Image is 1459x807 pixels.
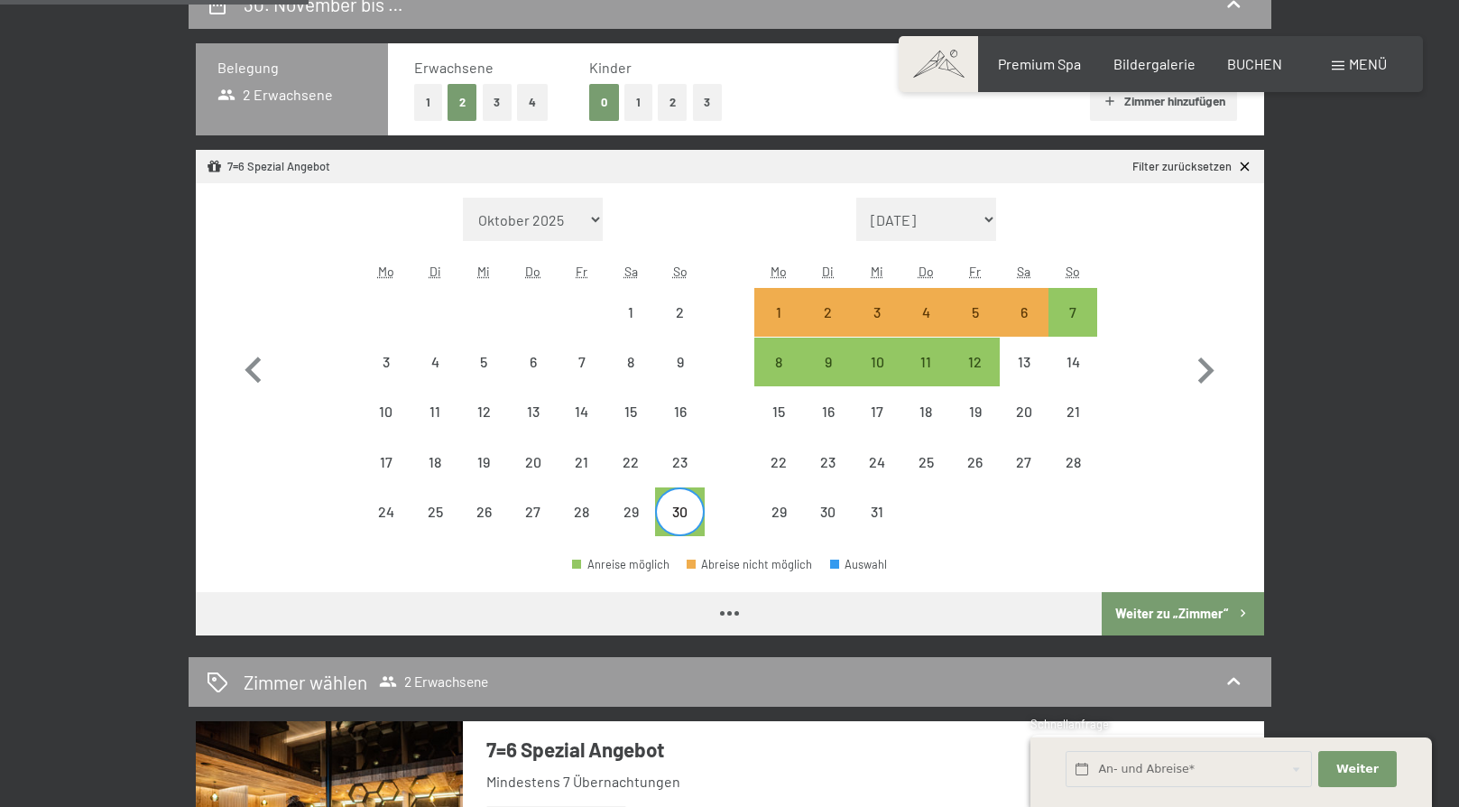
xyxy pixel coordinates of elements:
[558,387,606,436] div: Abreise nicht möglich
[509,387,558,436] div: Abreise nicht möglich
[854,505,900,550] div: 31
[853,288,901,337] div: Abreise nicht möglich, da die Mindestaufenthaltsdauer nicht erfüllt wird
[693,84,723,121] button: 3
[903,455,948,500] div: 25
[657,404,702,450] div: 16
[1000,338,1048,386] div: Sat Dec 13 2025
[1000,288,1048,337] div: Abreise nicht möglich, da die Mindestaufenthaltsdauer nicht erfüllt wird
[1002,305,1047,350] div: 6
[854,355,900,400] div: 10
[558,438,606,487] div: Fri Nov 21 2025
[364,505,409,550] div: 24
[804,288,853,337] div: Abreise nicht möglich, da die Mindestaufenthaltsdauer nicht erfüllt wird
[511,404,556,450] div: 13
[517,84,548,121] button: 4
[771,264,787,279] abbr: Montag
[655,288,704,337] div: Abreise nicht möglich
[362,387,411,436] div: Mon Nov 10 2025
[1048,288,1097,337] div: Sun Dec 07 2025
[950,338,999,386] div: Fri Dec 12 2025
[822,264,834,279] abbr: Dienstag
[1048,338,1097,386] div: Sun Dec 14 2025
[952,404,997,450] div: 19
[559,355,605,400] div: 7
[804,387,853,436] div: Tue Dec 16 2025
[754,487,803,536] div: Abreise nicht möglich
[1002,355,1047,400] div: 13
[207,159,222,174] svg: Angebot/Paket
[414,84,442,121] button: 1
[1102,592,1263,635] button: Weiter zu „Zimmer“
[364,404,409,450] div: 10
[1090,81,1237,121] button: Zimmer hinzufügen
[511,355,556,400] div: 6
[362,487,411,536] div: Mon Nov 24 2025
[658,84,688,121] button: 2
[483,84,512,121] button: 3
[362,438,411,487] div: Mon Nov 17 2025
[655,288,704,337] div: Sun Nov 02 2025
[853,487,901,536] div: Wed Dec 31 2025
[362,338,411,386] div: Abreise nicht möglich
[362,438,411,487] div: Abreise nicht möglich
[412,355,457,400] div: 4
[414,59,494,76] span: Erwachsene
[606,338,655,386] div: Abreise nicht möglich
[950,387,999,436] div: Abreise nicht möglich
[806,404,851,450] div: 16
[608,355,653,400] div: 8
[657,505,702,550] div: 30
[459,487,508,536] div: Wed Nov 26 2025
[901,338,950,386] div: Thu Dec 11 2025
[830,559,888,570] div: Auswahl
[754,338,803,386] div: Abreise möglich
[903,355,948,400] div: 11
[509,487,558,536] div: Abreise nicht möglich
[461,355,506,400] div: 5
[919,264,934,279] abbr: Donnerstag
[608,404,653,450] div: 15
[853,438,901,487] div: Wed Dec 24 2025
[806,505,851,550] div: 30
[756,505,801,550] div: 29
[952,305,997,350] div: 5
[378,264,394,279] abbr: Montag
[606,438,655,487] div: Abreise nicht möglich
[606,387,655,436] div: Sat Nov 15 2025
[362,338,411,386] div: Mon Nov 03 2025
[854,305,900,350] div: 3
[853,438,901,487] div: Abreise nicht möglich
[950,438,999,487] div: Abreise nicht möglich
[655,438,704,487] div: Abreise nicht möglich
[952,355,997,400] div: 12
[1050,455,1095,500] div: 28
[606,387,655,436] div: Abreise nicht möglich
[459,438,508,487] div: Abreise nicht möglich
[558,487,606,536] div: Fri Nov 28 2025
[1000,438,1048,487] div: Abreise nicht möglich
[804,438,853,487] div: Tue Dec 23 2025
[448,84,477,121] button: 2
[624,84,652,121] button: 1
[509,387,558,436] div: Thu Nov 13 2025
[754,438,803,487] div: Mon Dec 22 2025
[411,338,459,386] div: Tue Nov 04 2025
[901,387,950,436] div: Thu Dec 18 2025
[1050,355,1095,400] div: 14
[624,264,638,279] abbr: Samstag
[657,455,702,500] div: 23
[412,404,457,450] div: 11
[411,487,459,536] div: Tue Nov 25 2025
[1048,288,1097,337] div: Abreise möglich
[756,355,801,400] div: 8
[412,505,457,550] div: 25
[217,58,366,78] h3: Belegung
[853,387,901,436] div: Abreise nicht möglich
[244,669,367,695] h2: Zimmer wählen
[853,338,901,386] div: Abreise möglich
[429,264,441,279] abbr: Dienstag
[589,84,619,121] button: 0
[509,338,558,386] div: Thu Nov 06 2025
[655,387,704,436] div: Sun Nov 16 2025
[558,338,606,386] div: Abreise nicht möglich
